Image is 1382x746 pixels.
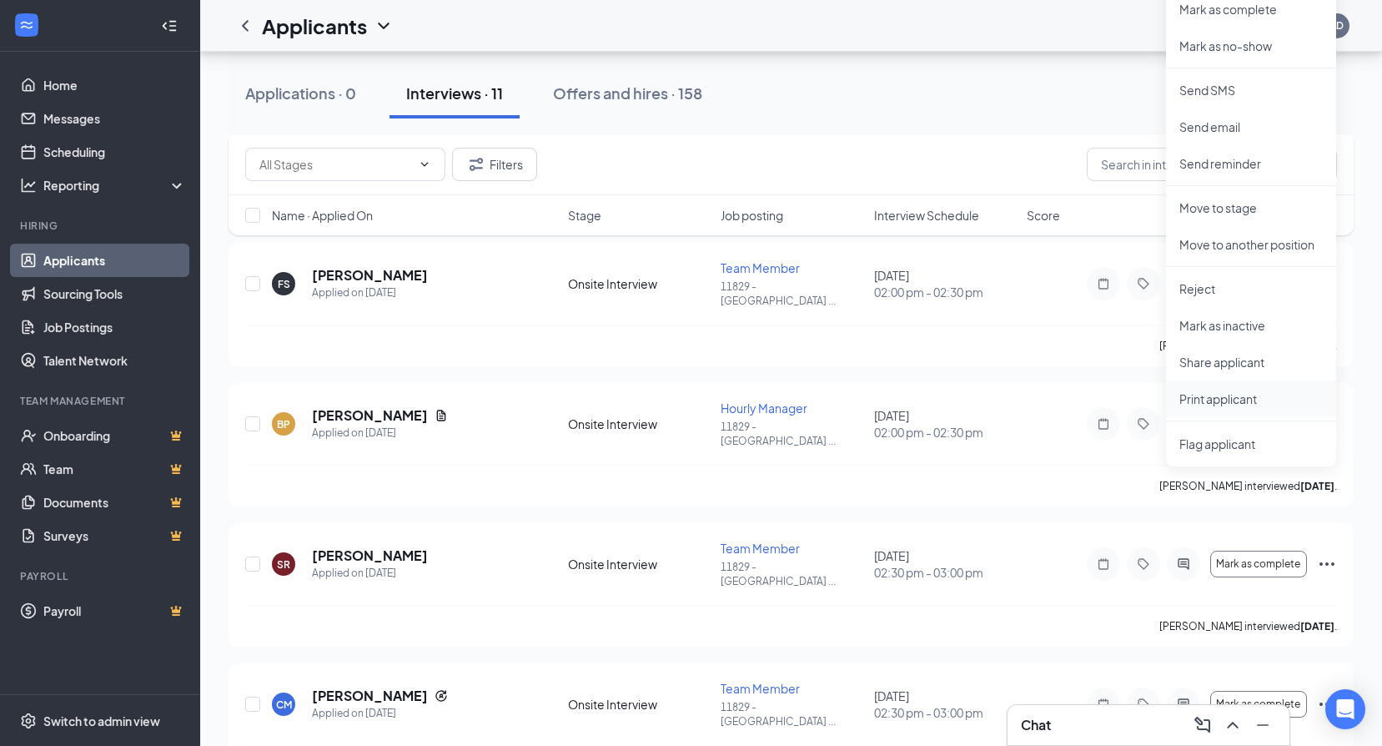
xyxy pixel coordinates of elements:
span: Mark as complete [1216,558,1300,570]
svg: Ellipses [1317,554,1337,574]
a: Sourcing Tools [43,277,186,310]
input: All Stages [259,155,411,174]
div: [DATE] [874,267,1017,300]
svg: Collapse [161,18,178,34]
a: SurveysCrown [43,519,186,552]
a: OnboardingCrown [43,419,186,452]
span: Stage [568,207,601,224]
p: [PERSON_NAME] interviewed . [1159,339,1337,353]
div: Reporting [43,177,187,194]
p: 11829 - [GEOGRAPHIC_DATA] ... [721,560,863,588]
span: Job posting [721,207,783,224]
svg: Tag [1133,698,1153,711]
svg: Ellipses [1317,694,1337,714]
button: Minimize [1249,712,1276,738]
svg: Tag [1133,277,1153,290]
div: Offers and hires · 158 [553,83,702,103]
div: BP [277,417,290,431]
p: [PERSON_NAME] interviewed . [1159,479,1337,493]
svg: Settings [20,713,37,729]
svg: ChevronUp [1223,715,1243,735]
svg: Note [1093,277,1113,290]
span: Team Member [721,681,800,696]
a: PayrollCrown [43,594,186,628]
div: Onsite Interview [568,696,711,713]
button: Filter Filters [452,148,537,181]
span: 02:00 pm - 02:30 pm [874,284,1017,300]
h5: [PERSON_NAME] [312,687,428,705]
svg: Tag [1133,417,1153,431]
svg: ChevronDown [418,158,431,171]
h1: Applicants [262,12,367,40]
div: Applied on [DATE] [312,425,448,441]
div: Applied on [DATE] [312,565,428,582]
div: Applied on [DATE] [312,285,428,301]
span: 02:30 pm - 03:00 pm [874,704,1017,721]
a: DocumentsCrown [43,486,186,519]
h3: Chat [1021,716,1051,734]
a: Scheduling [43,135,186,169]
span: Team Member [721,260,800,275]
svg: Minimize [1253,715,1273,735]
div: Payroll [20,569,183,583]
span: Team Member [721,541,800,556]
h5: [PERSON_NAME] [312,266,428,285]
svg: Analysis [20,177,37,194]
span: 02:00 pm - 02:30 pm [874,424,1017,441]
div: Onsite Interview [568,275,711,292]
div: SR [277,557,290,572]
div: Switch to admin view [43,713,160,729]
span: Name · Applied On [272,207,373,224]
a: Talent Network [43,344,186,377]
svg: ChevronDown [374,16,394,36]
div: Interviews · 11 [406,83,503,103]
span: Score [1027,207,1060,224]
div: Applied on [DATE] [312,705,448,722]
svg: Reapply [435,689,448,703]
svg: ChevronLeft [235,16,255,36]
div: [DATE] [874,547,1017,581]
div: Onsite Interview [568,556,711,572]
a: Job Postings [43,310,186,344]
svg: Document [435,409,448,422]
svg: Note [1093,698,1113,711]
input: Search in interviews [1087,148,1337,181]
p: 11829 - [GEOGRAPHIC_DATA] ... [721,280,863,308]
svg: ActiveChat [1173,698,1194,711]
svg: Note [1093,557,1113,571]
svg: ActiveChat [1173,557,1194,571]
div: CM [276,698,292,712]
a: Home [43,68,186,102]
div: Team Management [20,394,183,408]
span: Hourly Manager [721,401,807,416]
button: Mark as complete [1210,551,1307,577]
span: 02:30 pm - 03:00 pm [874,564,1017,581]
div: Open Intercom Messenger [1325,689,1365,729]
button: ChevronUp [1219,712,1246,738]
b: [DATE] [1300,620,1334,633]
span: Interview Schedule [874,207,979,224]
div: Applications · 0 [245,83,356,103]
div: [DATE] [874,407,1017,441]
svg: WorkstreamLogo [18,17,35,33]
svg: ComposeMessage [1193,715,1213,735]
a: Applicants [43,244,186,277]
div: [DATE] [874,688,1017,721]
button: Mark as complete [1210,691,1307,718]
button: ComposeMessage [1189,712,1216,738]
span: Mark as complete [1216,698,1300,710]
a: TeamCrown [43,452,186,486]
a: Messages [43,102,186,135]
div: FS [278,277,290,291]
p: 11829 - [GEOGRAPHIC_DATA] ... [721,700,863,728]
div: Onsite Interview [568,416,711,432]
h5: [PERSON_NAME] [312,547,428,565]
svg: Filter [466,154,486,174]
h5: [PERSON_NAME] [312,406,428,425]
p: [PERSON_NAME] interviewed . [1159,619,1337,633]
p: 11829 - [GEOGRAPHIC_DATA] ... [721,420,863,448]
div: Hiring [20,219,183,233]
b: [DATE] [1300,480,1334,492]
svg: Note [1093,417,1113,431]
